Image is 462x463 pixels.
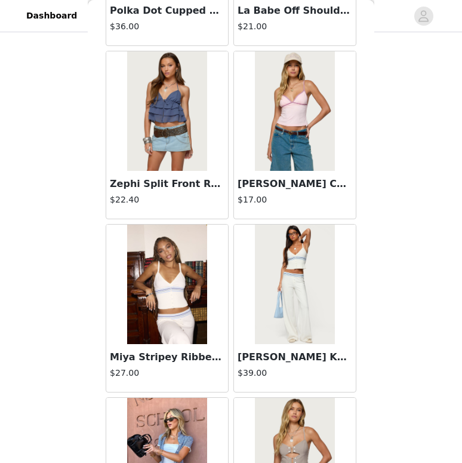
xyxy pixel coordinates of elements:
[87,2,146,29] a: Networks
[255,225,334,344] img: Miya Stripey Knit Pants
[418,7,429,26] div: avatar
[110,194,224,206] h4: $22.40
[110,350,224,364] h3: Miya Stripey Ribbed Knit Tank Top
[19,2,84,29] a: Dashboard
[238,4,352,18] h3: La Babe Off Shoulder Top
[238,367,352,379] h4: $39.00
[238,20,352,33] h4: $21.00
[238,194,352,206] h4: $17.00
[238,350,352,364] h3: [PERSON_NAME] Knit Pants
[110,20,224,33] h4: $36.00
[110,367,224,379] h4: $27.00
[127,225,207,344] img: Miya Stripey Ribbed Knit Tank Top
[110,4,224,18] h3: Polka Dot Cupped Chiffon Mini Dress
[110,177,224,191] h3: Zephi Split Front Ruffled Top
[127,51,207,171] img: Zephi Split Front Ruffled Top
[238,177,352,191] h3: [PERSON_NAME] Contrast Tank Top
[255,51,334,171] img: Leona Contrast Tank Top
